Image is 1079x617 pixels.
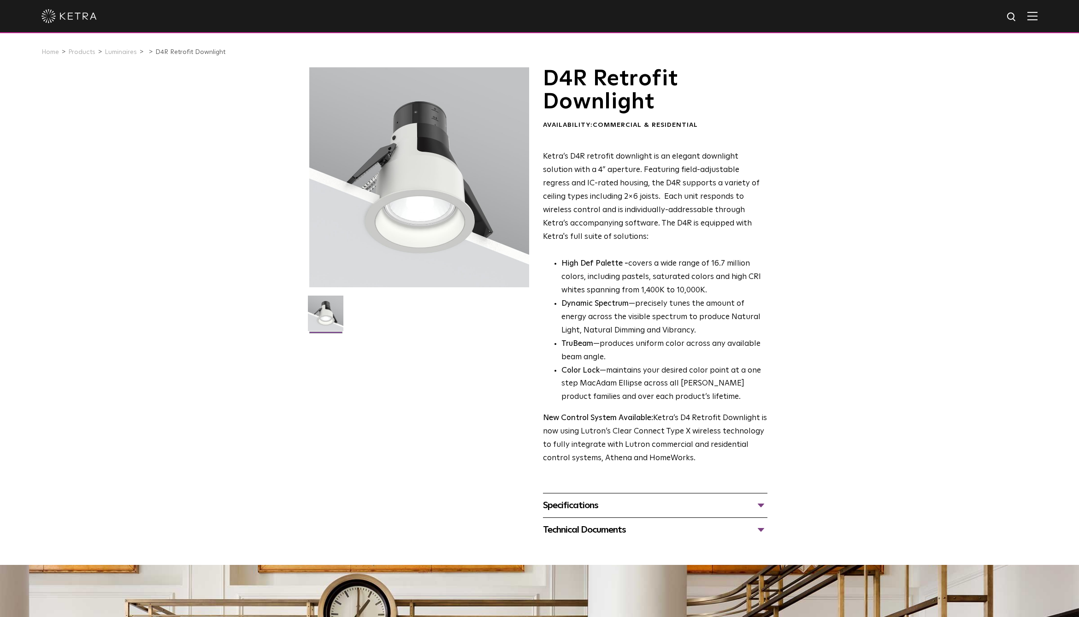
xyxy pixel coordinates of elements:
strong: Color Lock [561,367,600,374]
img: Hamburger%20Nav.svg [1027,12,1038,20]
li: —produces uniform color across any available beam angle. [561,338,767,364]
img: search icon [1006,12,1018,23]
a: Luminaires [105,49,137,55]
strong: TruBeam [561,340,593,348]
img: ketra-logo-2019-white [41,9,97,23]
span: Commercial & Residential [593,122,698,128]
strong: New Control System Available: [543,414,653,422]
strong: Dynamic Spectrum [561,300,629,308]
img: D4R Retrofit Downlight [308,296,343,338]
a: D4R Retrofit Downlight [155,49,225,55]
h1: D4R Retrofit Downlight [543,67,767,114]
strong: High Def Palette - [561,260,628,267]
a: Home [41,49,59,55]
a: Products [68,49,95,55]
div: Specifications [543,498,767,513]
p: Ketra’s D4R retrofit downlight is an elegant downlight solution with a 4” aperture. Featuring fie... [543,150,767,243]
li: —precisely tunes the amount of energy across the visible spectrum to produce Natural Light, Natur... [561,297,767,338]
p: covers a wide range of 16.7 million colors, including pastels, saturated colors and high CRI whit... [561,257,767,297]
p: Ketra’s D4 Retrofit Downlight is now using Lutron’s Clear Connect Type X wireless technology to f... [543,412,767,465]
li: —maintains your desired color point at a one step MacAdam Ellipse across all [PERSON_NAME] produc... [561,364,767,404]
div: Availability: [543,121,767,130]
div: Technical Documents [543,522,767,537]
